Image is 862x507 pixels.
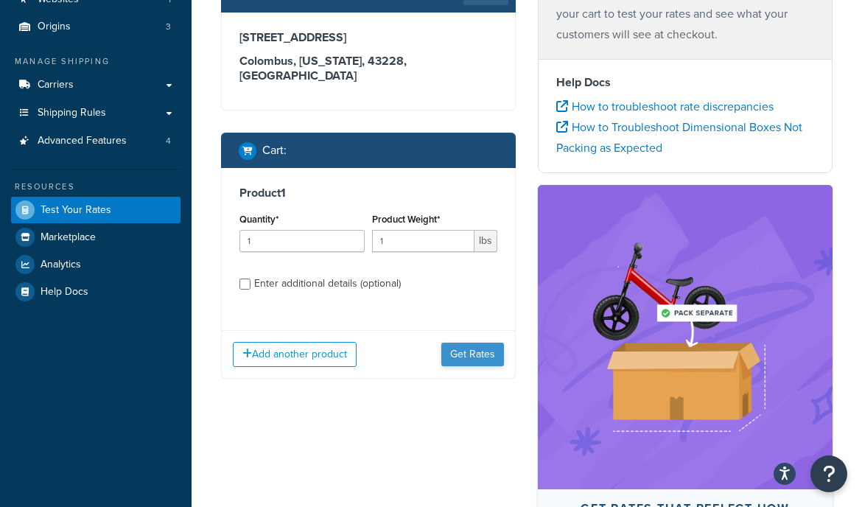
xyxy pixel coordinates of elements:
[166,135,171,147] span: 4
[239,230,365,252] input: 0.0
[11,279,181,305] a: Help Docs
[11,13,181,41] li: Origins
[11,127,181,155] li: Advanced Features
[11,224,181,251] a: Marketplace
[11,197,181,223] a: Test Your Rates
[38,21,71,33] span: Origins
[11,181,181,193] div: Resources
[41,286,88,298] span: Help Docs
[239,54,497,83] h3: Colombus, [US_STATE], 43228 , [GEOGRAPHIC_DATA]
[239,214,278,225] label: Quantity*
[239,186,497,200] h3: Product 1
[38,135,127,147] span: Advanced Features
[11,55,181,68] div: Manage Shipping
[11,251,181,278] a: Analytics
[41,259,81,271] span: Analytics
[233,342,357,367] button: Add another product
[372,214,440,225] label: Product Weight*
[372,230,474,252] input: 0.00
[441,343,504,366] button: Get Rates
[41,204,111,217] span: Test Your Rates
[41,231,96,244] span: Marketplace
[239,30,497,45] h3: [STREET_ADDRESS]
[38,79,74,91] span: Carriers
[810,455,847,492] button: Open Resource Center
[556,119,802,156] a: How to Troubleshoot Dimensional Boxes Not Packing as Expected
[575,207,796,467] img: feature-image-dim-d40ad3071a2b3c8e08177464837368e35600d3c5e73b18a22c1e4bb210dc32ac.png
[239,279,250,290] input: Enter additional details (optional)
[474,230,497,252] span: lbs
[11,99,181,127] a: Shipping Rules
[11,13,181,41] a: Origins3
[11,127,181,155] a: Advanced Features4
[38,107,106,119] span: Shipping Rules
[262,144,287,157] h2: Cart :
[556,98,774,115] a: How to troubleshoot rate discrepancies
[556,74,814,91] h4: Help Docs
[11,71,181,99] a: Carriers
[254,273,401,294] div: Enter additional details (optional)
[166,21,171,33] span: 3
